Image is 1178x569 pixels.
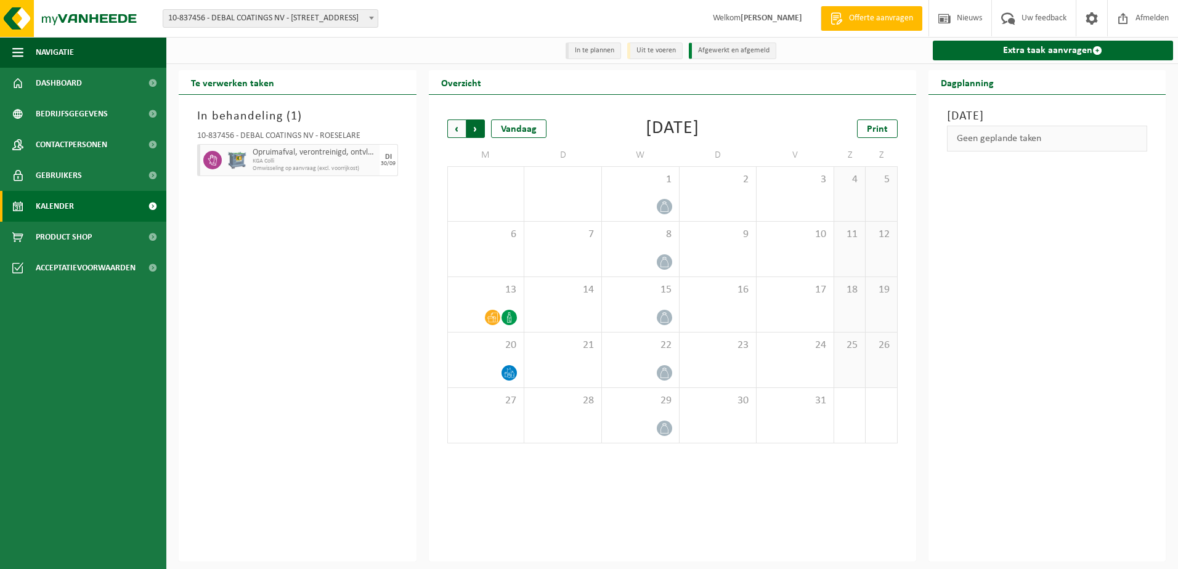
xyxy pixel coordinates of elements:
td: M [447,144,525,166]
span: 29 [608,394,673,408]
span: 9 [686,228,750,241]
span: 18 [840,283,859,297]
span: 10-837456 - DEBAL COATINGS NV - 8800 ROESELARE, ONLEDEBEEKSTRAAT 9 [163,10,378,27]
span: Product Shop [36,222,92,252]
span: 25 [840,339,859,352]
span: Kalender [36,191,74,222]
div: DI [385,153,392,161]
span: Gebruikers [36,160,82,191]
span: 12 [872,228,890,241]
span: Offerte aanvragen [846,12,916,25]
div: Geen geplande taken [947,126,1148,151]
li: Afgewerkt en afgemeld [689,42,776,59]
td: Z [866,144,897,166]
td: Z [834,144,866,166]
span: 3 [763,173,827,187]
h3: [DATE] [947,107,1148,126]
li: Uit te voeren [627,42,683,59]
li: In te plannen [566,42,621,59]
span: 24 [763,339,827,352]
span: 17 [763,283,827,297]
a: Extra taak aanvragen [933,41,1174,60]
span: 19 [872,283,890,297]
span: 13 [454,283,518,297]
strong: [PERSON_NAME] [741,14,802,23]
a: Print [857,119,898,138]
a: Offerte aanvragen [821,6,922,31]
div: [DATE] [646,119,699,138]
h2: Overzicht [429,70,494,94]
td: D [680,144,757,166]
span: 26 [872,339,890,352]
span: 16 [686,283,750,297]
div: 30/09 [381,161,396,167]
img: PB-AP-0800-MET-02-01 [228,151,246,169]
span: 8 [608,228,673,241]
span: 4 [840,173,859,187]
span: Navigatie [36,37,74,68]
span: 10 [763,228,827,241]
span: Bedrijfsgegevens [36,99,108,129]
span: 14 [530,283,595,297]
span: Contactpersonen [36,129,107,160]
span: 6 [454,228,518,241]
span: 15 [608,283,673,297]
td: V [757,144,834,166]
td: D [524,144,602,166]
span: 28 [530,394,595,408]
h3: In behandeling ( ) [197,107,398,126]
span: 20 [454,339,518,352]
span: 22 [608,339,673,352]
span: 7 [530,228,595,241]
span: 27 [454,394,518,408]
td: W [602,144,680,166]
span: Opruimafval, verontreinigd, ontvlambaar [253,148,376,158]
span: 23 [686,339,750,352]
span: Print [867,124,888,134]
span: 31 [763,394,827,408]
h2: Dagplanning [928,70,1006,94]
span: 11 [840,228,859,241]
span: Dashboard [36,68,82,99]
span: Omwisseling op aanvraag (excl. voorrijkost) [253,165,376,172]
div: 10-837456 - DEBAL COATINGS NV - ROESELARE [197,132,398,144]
span: KGA Colli [253,158,376,165]
span: 2 [686,173,750,187]
h2: Te verwerken taken [179,70,286,94]
span: Vorige [447,119,466,138]
span: 30 [686,394,750,408]
span: 10-837456 - DEBAL COATINGS NV - 8800 ROESELARE, ONLEDEBEEKSTRAAT 9 [163,9,378,28]
span: 1 [291,110,298,123]
span: 1 [608,173,673,187]
span: Acceptatievoorwaarden [36,252,136,283]
div: Vandaag [491,119,546,138]
span: 5 [872,173,890,187]
span: Volgende [466,119,485,138]
span: 21 [530,339,595,352]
